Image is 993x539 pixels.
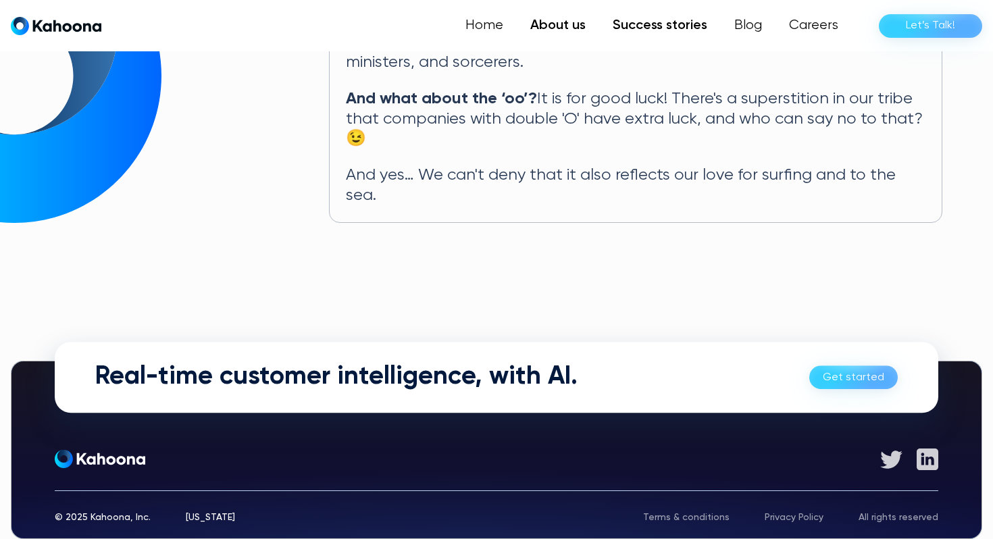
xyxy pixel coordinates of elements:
[186,513,235,522] div: [US_STATE]
[765,513,823,522] a: Privacy Policy
[452,12,517,39] a: Home
[809,365,898,389] a: Get started
[95,362,578,393] h2: Real-time customer intelligence, with AI.
[859,513,938,522] div: All rights reserved
[643,513,730,522] a: Terms & conditions
[879,14,982,38] a: Let’s Talk!
[55,513,151,522] div: © 2025 Kahoona, Inc.
[346,91,537,107] strong: And what about the ‘oo’?
[721,12,775,39] a: Blog
[906,15,955,36] div: Let’s Talk!
[517,12,599,39] a: About us
[346,89,925,149] p: It is for good luck! There's a superstition in our tribe that companies with double 'O' have extr...
[346,165,925,206] p: And yes… We can't deny that it also reflects our love for surfing and to the sea.
[775,12,852,39] a: Careers
[599,12,721,39] a: Success stories
[11,16,101,36] a: home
